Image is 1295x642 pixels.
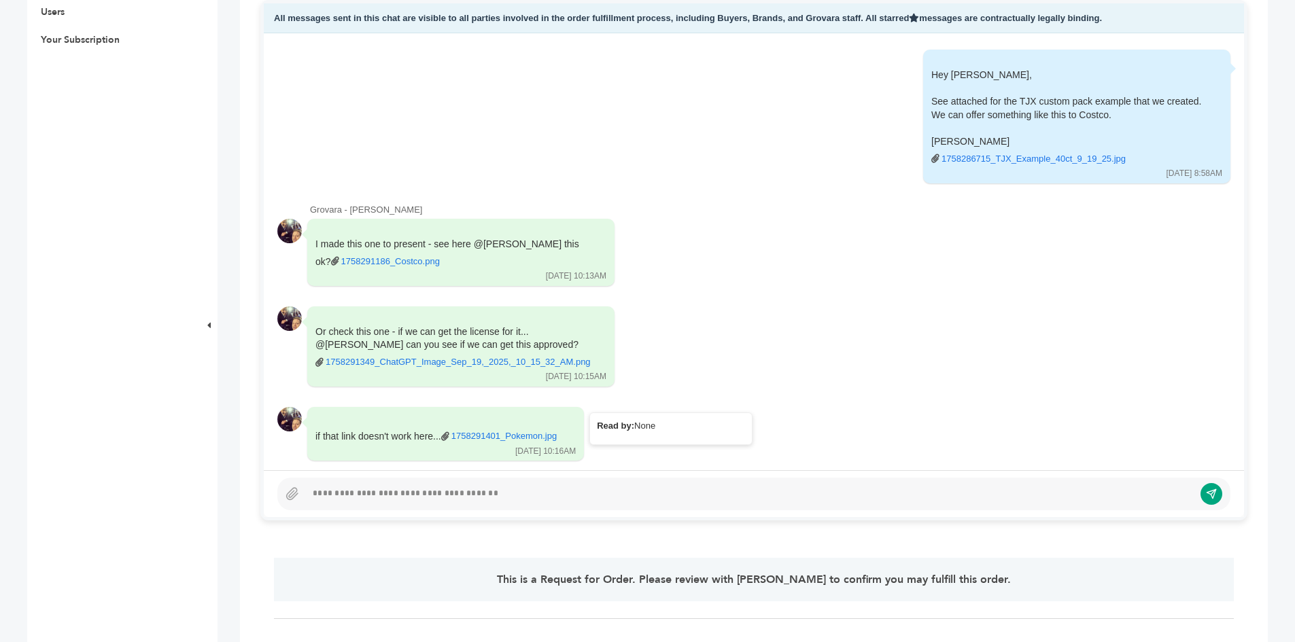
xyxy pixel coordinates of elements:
[515,446,576,457] div: [DATE] 10:16AM
[341,255,440,268] a: 1758291186_Costco.png
[41,33,120,46] a: Your Subscription
[315,325,587,369] div: Or check this one - if we can get the license for it... @[PERSON_NAME] can you see if we can get ...
[1167,168,1222,179] div: [DATE] 8:58AM
[942,153,1126,165] a: 1758286715_TJX_Example_40ct_9_19_25.jpg
[931,95,1203,148] div: See attached for the TJX custom pack example that we created. We can offer something like this to...
[326,356,591,368] a: 1758291349_ChatGPT_Image_Sep_19,_2025,_10_15_32_AM.png
[315,238,587,268] div: I made this one to present - see here @[PERSON_NAME] this ok?
[451,430,557,442] a: 1758291401_Pokemon.jpg
[546,270,606,282] div: [DATE] 10:13AM
[310,204,1230,216] div: Grovara - [PERSON_NAME]
[315,426,557,443] div: if that link doesn't work here...
[931,69,1203,166] div: Hey [PERSON_NAME],
[597,421,634,431] strong: Read by:
[597,420,745,432] div: None
[546,371,606,382] div: [DATE] 10:15AM
[41,5,65,18] a: Users
[264,3,1244,34] div: All messages sent in this chat are visible to all parties involved in the order fulfillment proce...
[312,571,1195,588] p: This is a Request for Order. Please review with [PERSON_NAME] to confirm you may fulfill this order.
